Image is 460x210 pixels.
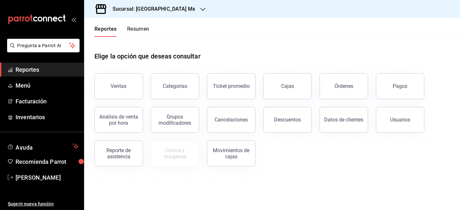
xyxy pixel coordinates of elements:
span: Facturación [16,97,79,106]
div: navigation tabs [94,26,149,37]
div: Usuarios [390,117,410,123]
span: Pregunta a Parrot AI [17,42,70,49]
h3: Sucursal: [GEOGRAPHIC_DATA] Mx [107,5,195,13]
a: Pregunta a Parrot AI [5,47,80,54]
button: Cancelaciones [207,107,256,133]
div: Ticket promedio [213,83,250,89]
div: Órdenes [334,83,353,89]
button: Usuarios [376,107,424,133]
button: Grupos modificadores [151,107,199,133]
span: Sugerir nueva función [8,201,79,207]
button: Datos de clientes [320,107,368,133]
button: Pregunta a Parrot AI [7,39,80,52]
div: Cajas [281,82,294,90]
button: Ticket promedio [207,73,256,99]
div: Descuentos [274,117,301,123]
button: Ventas [94,73,143,99]
div: Movimientos de cajas [211,147,251,160]
button: Órdenes [320,73,368,99]
span: Reportes [16,65,79,74]
div: Categorías [163,83,187,89]
button: Reportes [94,26,117,37]
div: Reporte de asistencia [99,147,139,160]
div: Análisis de venta por hora [99,114,139,126]
button: open_drawer_menu [71,17,76,22]
button: Reporte de asistencia [94,141,143,166]
button: Categorías [151,73,199,99]
button: Movimientos de cajas [207,141,256,166]
button: Contrata inventarios para ver este reporte [151,141,199,166]
span: Menú [16,81,79,90]
div: Cancelaciones [215,117,248,123]
div: Pagos [393,83,408,89]
span: Ayuda [16,142,70,150]
button: Análisis de venta por hora [94,107,143,133]
span: [PERSON_NAME] [16,173,79,182]
button: Pagos [376,73,424,99]
a: Cajas [263,73,312,99]
div: Ventas [111,83,127,89]
button: Resumen [127,26,149,37]
div: Grupos modificadores [155,114,195,126]
h1: Elige la opción que deseas consultar [94,51,201,61]
span: Inventarios [16,113,79,121]
button: Descuentos [263,107,312,133]
span: Recomienda Parrot [16,157,79,166]
div: Datos de clientes [324,117,364,123]
div: Costos y márgenes [155,147,195,160]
